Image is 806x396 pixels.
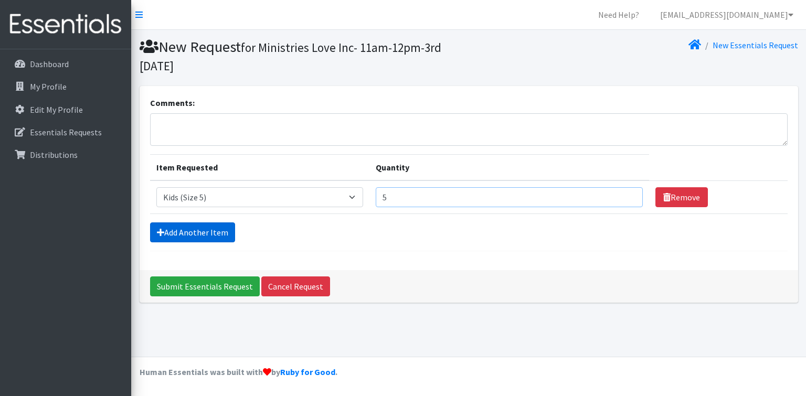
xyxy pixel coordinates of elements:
a: My Profile [4,76,127,97]
a: Ruby for Good [280,367,335,377]
p: My Profile [30,81,67,92]
a: Essentials Requests [4,122,127,143]
a: Add Another Item [150,222,235,242]
label: Comments: [150,97,195,109]
p: Essentials Requests [30,127,102,137]
p: Distributions [30,149,78,160]
a: New Essentials Request [713,40,798,50]
strong: Human Essentials was built with by . [140,367,337,377]
a: Remove [655,187,708,207]
a: Dashboard [4,53,127,74]
img: HumanEssentials [4,7,127,42]
small: for Ministries Love Inc- 11am-12pm-3rd [DATE] [140,40,441,73]
p: Edit My Profile [30,104,83,115]
a: [EMAIL_ADDRESS][DOMAIN_NAME] [652,4,802,25]
p: Dashboard [30,59,69,69]
th: Quantity [369,155,649,181]
a: Distributions [4,144,127,165]
th: Item Requested [150,155,369,181]
a: Cancel Request [261,276,330,296]
a: Edit My Profile [4,99,127,120]
h1: New Request [140,38,465,74]
a: Need Help? [590,4,648,25]
input: Submit Essentials Request [150,276,260,296]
